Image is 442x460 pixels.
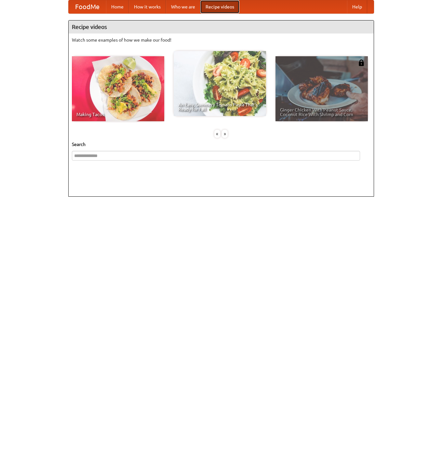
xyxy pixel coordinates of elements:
img: 483408.png [358,59,365,66]
a: Recipe videos [200,0,239,13]
a: Who we are [166,0,200,13]
a: Help [347,0,367,13]
a: An Easy, Summery Tomato Pasta That's Ready for Fall [174,51,266,116]
a: How it works [129,0,166,13]
span: An Easy, Summery Tomato Pasta That's Ready for Fall [178,102,261,112]
div: » [222,130,228,138]
a: Home [106,0,129,13]
h4: Recipe videos [69,20,374,33]
span: Making Tacos [76,112,160,117]
a: Making Tacos [72,56,164,121]
h5: Search [72,141,370,148]
div: « [214,130,220,138]
a: FoodMe [69,0,106,13]
p: Watch some examples of how we make our food! [72,37,370,43]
